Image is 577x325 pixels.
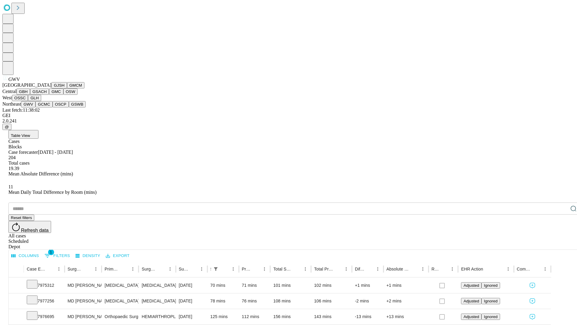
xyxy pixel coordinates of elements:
[242,267,252,271] div: Predicted In Room Duration
[461,314,481,320] button: Adjusted
[212,265,220,273] button: Show filters
[8,171,73,176] span: Mean Absolute Difference (mins)
[8,184,13,189] span: 11
[210,293,236,309] div: 78 mins
[104,251,131,261] button: Export
[12,95,28,101] button: OSSC
[35,101,53,107] button: GCMC
[11,133,30,138] span: Table View
[386,293,426,309] div: +2 mins
[179,293,204,309] div: [DATE]
[386,309,426,324] div: +13 mins
[2,89,17,94] span: Central
[2,82,51,88] span: [GEOGRAPHIC_DATA]
[83,265,92,273] button: Sort
[210,267,211,271] div: Scheduled In Room Duration
[8,160,29,166] span: Total cases
[51,82,67,88] button: GJSH
[517,267,532,271] div: Comments
[92,265,100,273] button: Menu
[179,267,188,271] div: Surgery Date
[461,267,483,271] div: EHR Action
[461,282,481,289] button: Adjusted
[355,267,365,271] div: Difference
[69,101,86,107] button: GSWB
[120,265,129,273] button: Sort
[355,278,380,293] div: +1 mins
[314,293,349,309] div: 106 mins
[27,278,62,293] div: 7975312
[8,221,51,233] button: Refresh data
[27,267,46,271] div: Case Epic Id
[5,125,9,129] span: @
[8,150,38,155] span: Case forecaster
[461,298,481,304] button: Adjusted
[2,118,575,124] div: 2.0.241
[334,265,342,273] button: Sort
[301,265,310,273] button: Menu
[273,267,292,271] div: Total Scheduled Duration
[541,265,549,273] button: Menu
[273,293,308,309] div: 108 mins
[314,267,333,271] div: Total Predicted Duration
[142,309,172,324] div: HEMIARTHROPLASTY HIP
[463,299,479,303] span: Adjusted
[27,309,62,324] div: 7976695
[386,278,426,293] div: +1 mins
[30,88,49,95] button: GSACH
[105,309,136,324] div: Orthopaedic Surgery
[419,265,427,273] button: Menu
[504,265,512,273] button: Menu
[28,95,41,101] button: GLH
[179,278,204,293] div: [DATE]
[242,309,267,324] div: 112 mins
[63,88,78,95] button: OSW
[8,190,96,195] span: Mean Daily Total Difference by Room (mins)
[68,309,99,324] div: MD [PERSON_NAME] [PERSON_NAME] Md
[463,314,479,319] span: Adjusted
[229,265,237,273] button: Menu
[10,251,41,261] button: Select columns
[17,88,30,95] button: GBH
[2,95,12,100] span: West
[2,113,575,118] div: GEI
[273,278,308,293] div: 101 mins
[533,265,541,273] button: Sort
[2,124,11,130] button: @
[314,309,349,324] div: 143 mins
[374,265,382,273] button: Menu
[68,278,99,293] div: MD [PERSON_NAME] Jr [PERSON_NAME] Md
[21,101,35,107] button: GWV
[212,265,220,273] div: 1 active filter
[355,293,380,309] div: -2 mins
[49,88,63,95] button: GMC
[157,265,166,273] button: Sort
[355,309,380,324] div: -13 mins
[142,267,157,271] div: Surgery Name
[481,314,500,320] button: Ignored
[8,77,20,82] span: GWV
[12,280,21,291] button: Expand
[48,249,54,255] span: 1
[463,283,479,288] span: Adjusted
[386,267,410,271] div: Absolute Difference
[67,82,84,88] button: GMCM
[46,265,55,273] button: Sort
[481,298,500,304] button: Ignored
[273,309,308,324] div: 156 mins
[481,282,500,289] button: Ignored
[484,299,497,303] span: Ignored
[484,265,492,273] button: Sort
[189,265,197,273] button: Sort
[484,283,497,288] span: Ignored
[448,265,456,273] button: Menu
[105,293,136,309] div: [MEDICAL_DATA]
[8,155,16,160] span: 204
[68,293,99,309] div: MD [PERSON_NAME] Jr [PERSON_NAME] Md
[2,107,40,113] span: Last fetch: 11:38:02
[55,265,63,273] button: Menu
[342,265,350,273] button: Menu
[410,265,419,273] button: Sort
[210,278,236,293] div: 70 mins
[8,130,38,139] button: Table View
